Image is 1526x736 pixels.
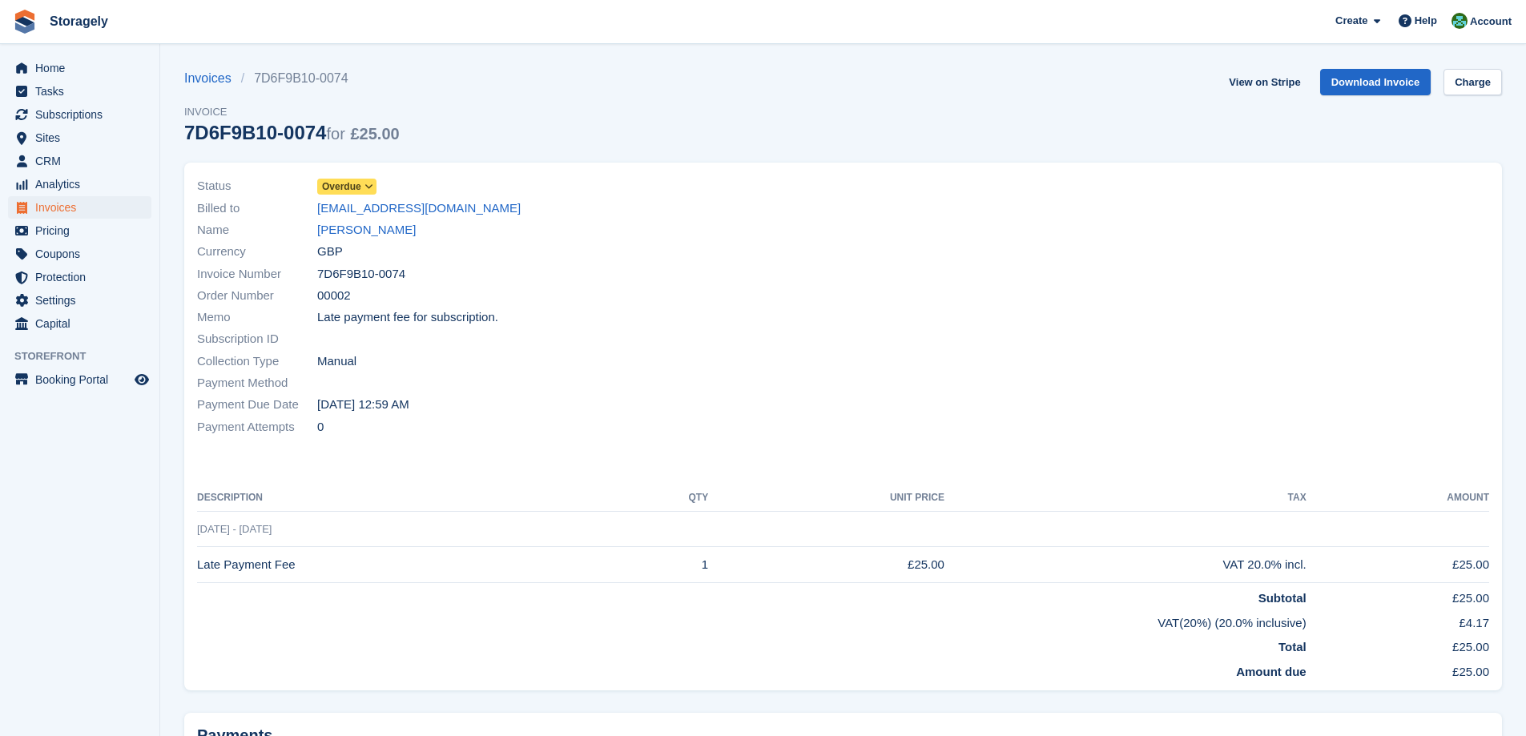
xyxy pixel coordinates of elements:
[197,523,272,535] span: [DATE] - [DATE]
[1307,485,1489,511] th: Amount
[317,177,376,195] a: Overdue
[35,243,131,265] span: Coupons
[317,308,498,327] span: Late payment fee for subscription.
[1258,591,1307,605] strong: Subtotal
[322,179,361,194] span: Overdue
[8,196,151,219] a: menu
[132,370,151,389] a: Preview store
[317,221,416,239] a: [PERSON_NAME]
[35,103,131,126] span: Subscriptions
[1278,640,1307,654] strong: Total
[317,243,343,261] span: GBP
[1452,13,1468,29] img: Notifications
[1320,69,1431,95] a: Download Invoice
[197,547,622,583] td: Late Payment Fee
[35,266,131,288] span: Protection
[197,265,317,284] span: Invoice Number
[197,221,317,239] span: Name
[184,69,400,88] nav: breadcrumbs
[184,122,400,143] div: 7D6F9B10-0074
[197,608,1307,633] td: VAT(20%) (20.0% inclusive)
[1236,665,1307,678] strong: Amount due
[197,352,317,371] span: Collection Type
[8,289,151,312] a: menu
[197,243,317,261] span: Currency
[8,312,151,335] a: menu
[317,265,405,284] span: 7D6F9B10-0074
[35,289,131,312] span: Settings
[317,287,351,305] span: 00002
[317,396,409,414] time: 2025-09-18 23:59:59 UTC
[317,199,521,218] a: [EMAIL_ADDRESS][DOMAIN_NAME]
[35,150,131,172] span: CRM
[35,173,131,195] span: Analytics
[35,219,131,242] span: Pricing
[197,418,317,436] span: Payment Attempts
[8,219,151,242] a: menu
[8,368,151,391] a: menu
[197,485,622,511] th: Description
[35,312,131,335] span: Capital
[708,485,944,511] th: Unit Price
[317,418,324,436] span: 0
[1470,14,1512,30] span: Account
[1307,632,1489,657] td: £25.00
[8,150,151,172] a: menu
[197,308,317,327] span: Memo
[13,10,37,34] img: stora-icon-8386f47178a22dfd0bd8f6a31ec36ba5ce8667c1dd55bd0f319d3a0aa187defe.svg
[197,396,317,414] span: Payment Due Date
[8,173,151,195] a: menu
[14,348,159,364] span: Storefront
[622,485,708,511] th: QTY
[350,125,399,143] span: £25.00
[8,243,151,265] a: menu
[197,199,317,218] span: Billed to
[8,57,151,79] a: menu
[1307,547,1489,583] td: £25.00
[1335,13,1367,29] span: Create
[1222,69,1307,95] a: View on Stripe
[35,57,131,79] span: Home
[197,374,317,392] span: Payment Method
[197,177,317,195] span: Status
[35,368,131,391] span: Booking Portal
[1307,657,1489,682] td: £25.00
[1307,583,1489,608] td: £25.00
[622,547,708,583] td: 1
[944,485,1307,511] th: Tax
[8,80,151,103] a: menu
[43,8,115,34] a: Storagely
[8,103,151,126] a: menu
[317,352,356,371] span: Manual
[8,266,151,288] a: menu
[184,69,241,88] a: Invoices
[326,125,344,143] span: for
[944,556,1307,574] div: VAT 20.0% incl.
[8,127,151,149] a: menu
[184,104,400,120] span: Invoice
[35,80,131,103] span: Tasks
[197,330,317,348] span: Subscription ID
[1415,13,1437,29] span: Help
[1307,608,1489,633] td: £4.17
[1443,69,1502,95] a: Charge
[35,127,131,149] span: Sites
[708,547,944,583] td: £25.00
[35,196,131,219] span: Invoices
[197,287,317,305] span: Order Number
